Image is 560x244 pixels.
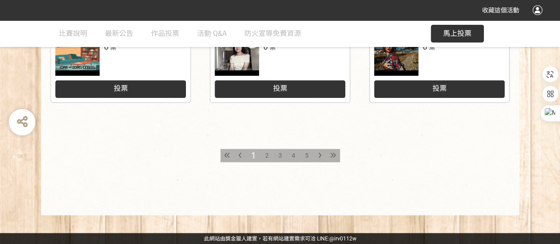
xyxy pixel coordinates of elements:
[443,29,471,38] span: 馬上投票
[278,152,282,159] span: 3
[204,236,305,242] a: 此網站由獎金獵人建置，若有網站建置需求
[210,27,350,102] a: 暗火0票投票
[432,84,446,93] span: 投票
[431,25,484,43] button: 馬上投票
[292,152,295,159] span: 4
[105,29,133,38] span: 最新公告
[305,152,309,159] span: 5
[265,152,269,159] span: 2
[151,29,179,38] span: 作品投票
[482,7,519,14] span: 收藏這個活動
[244,20,301,47] a: 防火宣導免費資源
[113,84,127,93] span: 投票
[197,29,227,38] span: 活動 Q&A
[51,27,190,102] a: 火災五形_114年防火宣導微電影徵選競賽0票投票
[105,20,133,47] a: 最新公告
[273,84,287,93] span: 投票
[329,236,356,242] a: @irv0112w
[59,29,87,38] span: 比賽說明
[59,20,87,47] a: 比賽說明
[370,27,509,102] a: 你就是我的全世界0票投票
[151,20,179,47] a: 作品投票
[244,29,301,38] span: 防火宣導免費資源
[204,236,356,242] span: 可洽 LINE:
[251,150,256,161] span: 1
[429,44,435,51] span: 票
[197,20,227,47] a: 活動 Q&A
